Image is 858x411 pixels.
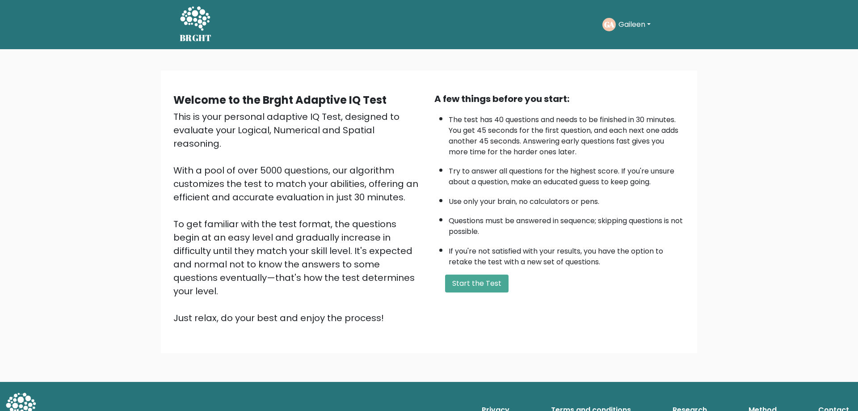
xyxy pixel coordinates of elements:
[449,192,685,207] li: Use only your brain, no calculators or pens.
[180,33,212,43] h5: BRGHT
[445,275,509,292] button: Start the Test
[434,92,685,106] div: A few things before you start:
[173,110,424,325] div: This is your personal adaptive IQ Test, designed to evaluate your Logical, Numerical and Spatial ...
[616,19,653,30] button: Gaileen
[604,19,614,30] text: GA
[180,4,212,46] a: BRGHT
[173,93,387,107] b: Welcome to the Brght Adaptive IQ Test
[449,161,685,187] li: Try to answer all questions for the highest score. If you're unsure about a question, make an edu...
[449,211,685,237] li: Questions must be answered in sequence; skipping questions is not possible.
[449,242,685,267] li: If you're not satisfied with your results, you have the option to retake the test with a new set ...
[449,110,685,157] li: The test has 40 questions and needs to be finished in 30 minutes. You get 45 seconds for the firs...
